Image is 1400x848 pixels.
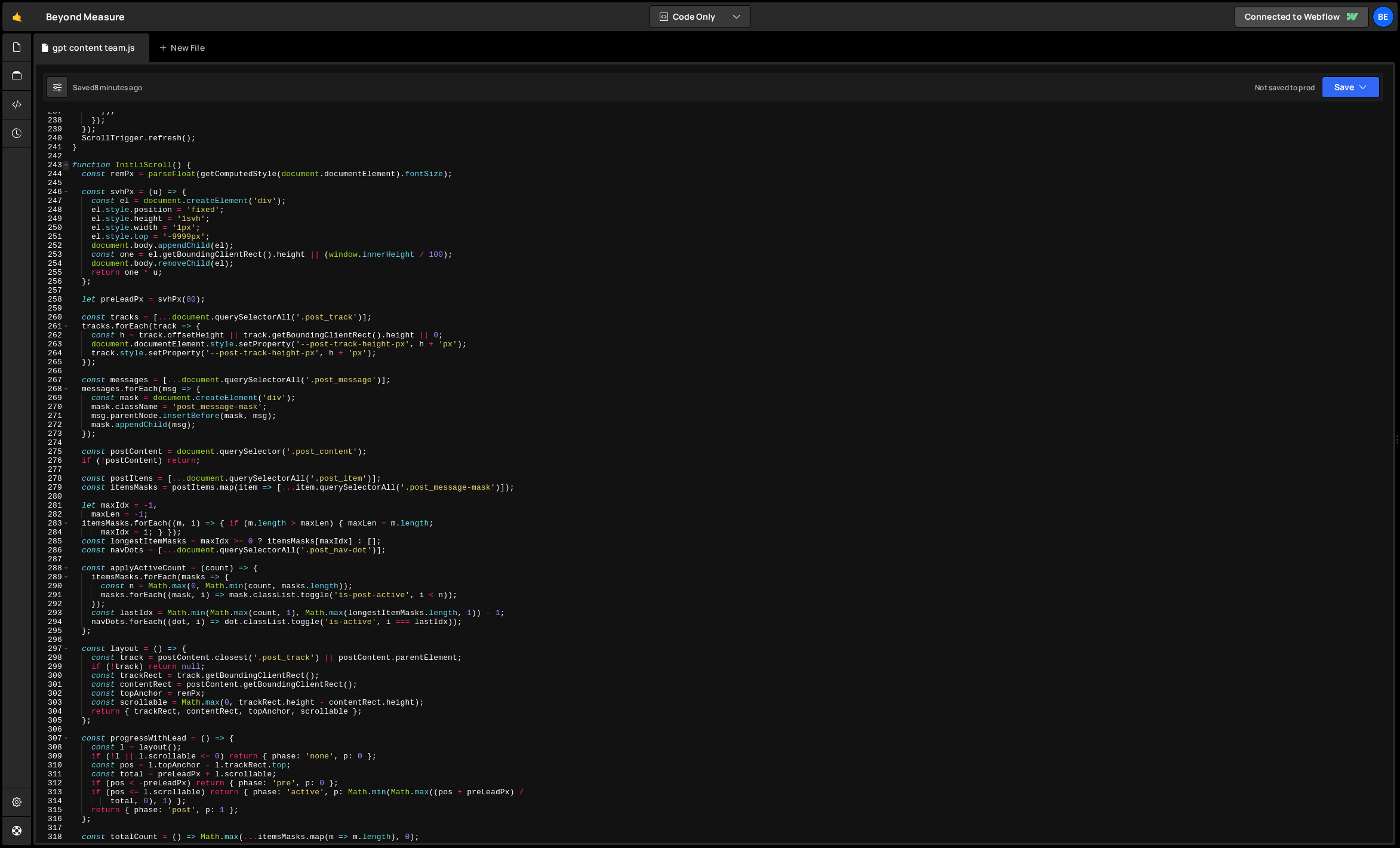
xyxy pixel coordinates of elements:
div: 314 [36,797,70,806]
div: 265 [36,358,70,367]
div: 242 [36,152,70,161]
div: 308 [36,743,70,752]
a: 🤙 [2,2,32,31]
div: 290 [36,582,70,591]
div: 252 [36,241,70,250]
div: 296 [36,635,70,644]
div: 310 [36,761,70,770]
div: 250 [36,223,70,232]
div: 291 [36,591,70,600]
div: 268 [36,385,70,394]
div: 274 [36,438,70,447]
div: 287 [36,555,70,564]
div: 301 [36,680,70,689]
div: 313 [36,788,70,797]
div: 261 [36,322,70,331]
div: 302 [36,689,70,698]
div: 303 [36,698,70,707]
div: 267 [36,376,70,385]
div: 316 [36,815,70,824]
a: Connected to Webflow [1235,6,1369,27]
div: 241 [36,143,70,152]
div: 300 [36,671,70,680]
div: 258 [36,295,70,304]
div: 259 [36,304,70,313]
div: 271 [36,411,70,420]
div: Beyond Measure [46,10,125,24]
div: 262 [36,331,70,340]
div: 247 [36,196,70,205]
button: Save [1322,76,1380,98]
div: 273 [36,429,70,438]
div: 297 [36,644,70,653]
div: 309 [36,752,70,761]
div: 307 [36,734,70,743]
button: Code Only [650,6,750,27]
div: 317 [36,824,70,832]
div: 280 [36,492,70,501]
div: 284 [36,528,70,537]
div: 264 [36,349,70,358]
div: 318 [36,832,70,841]
div: 285 [36,537,70,546]
div: 275 [36,447,70,456]
div: 266 [36,367,70,376]
div: 295 [36,626,70,635]
div: 278 [36,474,70,483]
div: Not saved to prod [1255,82,1315,93]
div: 305 [36,716,70,725]
div: 304 [36,707,70,716]
div: 298 [36,653,70,662]
div: gpt content team.js [53,42,135,54]
div: 281 [36,501,70,510]
div: Saved [73,82,142,93]
div: 254 [36,259,70,268]
div: 256 [36,277,70,286]
div: 251 [36,232,70,241]
div: 272 [36,420,70,429]
div: 269 [36,394,70,403]
div: 238 [36,116,70,125]
div: 283 [36,519,70,528]
div: 246 [36,188,70,196]
div: 312 [36,779,70,788]
div: 248 [36,205,70,214]
div: 315 [36,806,70,815]
div: 276 [36,456,70,465]
div: 243 [36,161,70,170]
div: 279 [36,483,70,492]
div: 244 [36,170,70,179]
div: 282 [36,510,70,519]
div: 257 [36,286,70,295]
div: 306 [36,725,70,734]
div: 294 [36,617,70,626]
div: New File [159,42,209,54]
div: 277 [36,465,70,474]
div: 292 [36,600,70,609]
div: 293 [36,609,70,617]
div: 249 [36,214,70,223]
div: 289 [36,573,70,582]
div: 270 [36,403,70,411]
div: 263 [36,340,70,349]
div: 260 [36,313,70,322]
div: 311 [36,770,70,779]
div: 240 [36,134,70,143]
div: 239 [36,125,70,134]
div: 255 [36,268,70,277]
div: 8 minutes ago [94,82,142,93]
a: Be [1373,6,1394,27]
div: 286 [36,546,70,555]
div: 245 [36,179,70,188]
div: 253 [36,250,70,259]
div: 288 [36,564,70,573]
div: 299 [36,662,70,671]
